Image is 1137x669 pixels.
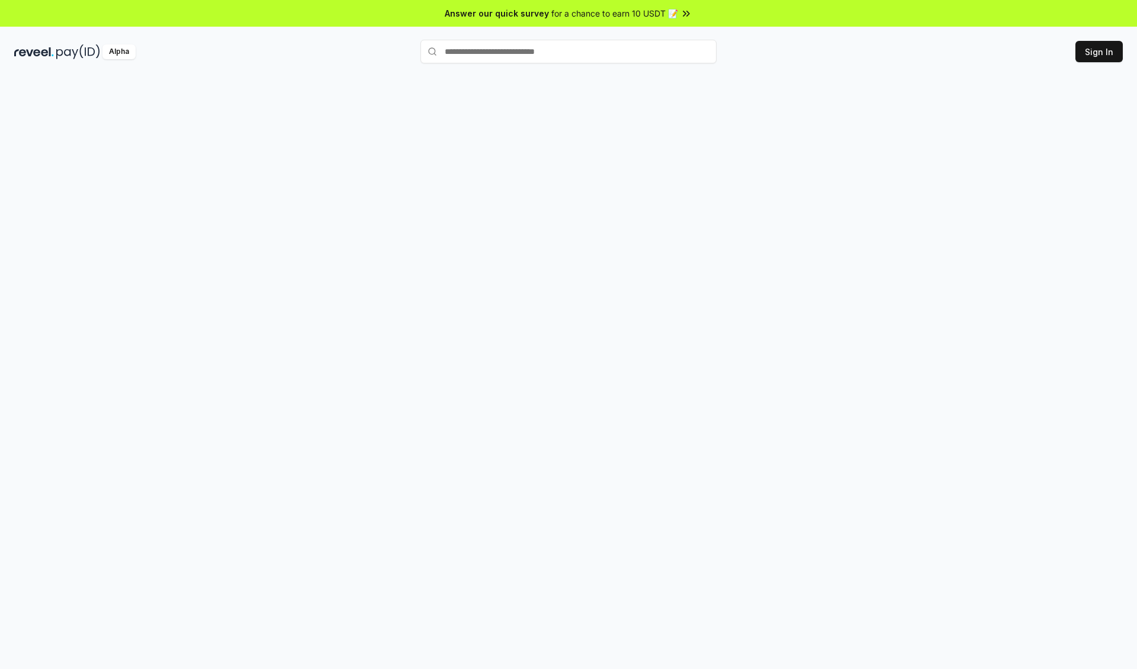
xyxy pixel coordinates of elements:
div: Alpha [102,44,136,59]
button: Sign In [1075,41,1123,62]
span: Answer our quick survey [445,7,549,20]
img: pay_id [56,44,100,59]
img: reveel_dark [14,44,54,59]
span: for a chance to earn 10 USDT 📝 [551,7,678,20]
